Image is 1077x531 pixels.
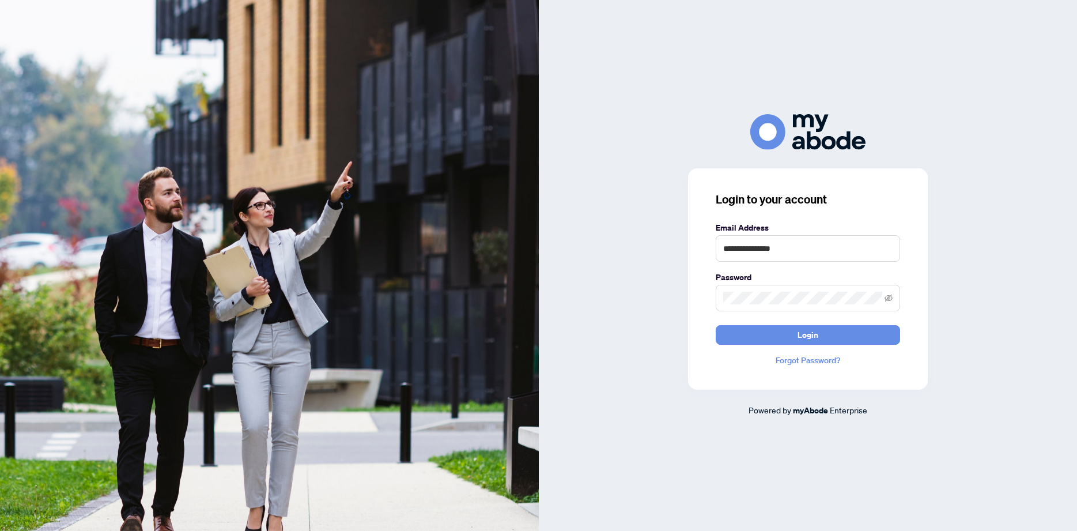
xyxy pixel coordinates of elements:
span: Login [798,326,818,344]
a: Forgot Password? [716,354,900,367]
label: Email Address [716,221,900,234]
label: Password [716,271,900,284]
img: ma-logo [750,114,866,149]
button: Login [716,325,900,345]
span: Enterprise [830,405,867,415]
a: myAbode [793,404,828,417]
span: Powered by [749,405,791,415]
span: eye-invisible [885,294,893,302]
h3: Login to your account [716,191,900,208]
